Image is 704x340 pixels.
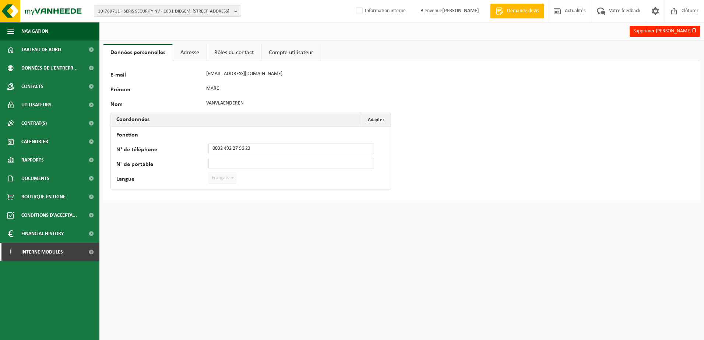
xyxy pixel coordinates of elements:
label: Fonction [116,132,208,139]
span: Demande devis [505,7,541,15]
span: Rapports [21,151,44,169]
button: 10-769711 - SERIS SECURITY NV - 1831 DIEGEM, [STREET_ADDRESS] [94,6,241,17]
span: Français [209,173,236,183]
a: Compte utilisateur [261,44,321,61]
label: N° de téléphone [116,147,208,154]
a: Rôles du contact [207,44,261,61]
span: Français [208,173,236,184]
span: Utilisateurs [21,96,52,114]
a: Demande devis [490,4,544,18]
label: Nom [110,102,203,109]
span: Conditions d'accepta... [21,206,77,224]
label: Prénom [110,87,203,94]
span: Données de l'entrepr... [21,59,78,77]
button: Supprimer [PERSON_NAME] [630,26,700,37]
span: Interne modules [21,243,63,261]
button: Adapter [362,113,390,126]
span: Tableau de bord [21,40,61,59]
label: Langue [116,176,208,184]
span: Contrat(s) [21,114,47,132]
span: I [7,243,14,261]
span: Financial History [21,224,64,243]
a: Données personnelles [103,44,173,61]
span: Documents [21,169,49,188]
label: Information interne [355,6,406,17]
strong: [PERSON_NAME] [442,8,479,14]
label: N° de portable [116,162,208,169]
span: Navigation [21,22,48,40]
span: Adapter [368,117,384,122]
label: E-mail [110,72,203,79]
span: 10-769711 - SERIS SECURITY NV - 1831 DIEGEM, [STREET_ADDRESS] [98,6,231,17]
span: Calendrier [21,132,48,151]
a: Adresse [173,44,207,61]
span: Contacts [21,77,43,96]
h2: Coordonnées [111,113,155,126]
span: Boutique en ligne [21,188,66,206]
